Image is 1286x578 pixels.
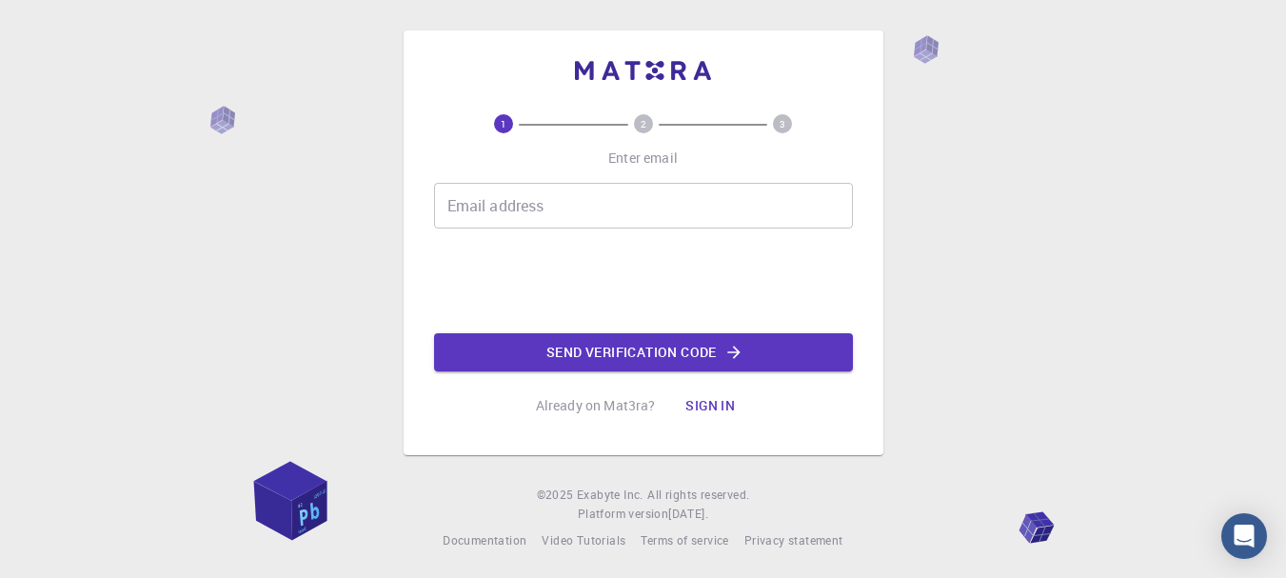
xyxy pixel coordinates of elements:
[443,531,526,550] a: Documentation
[641,532,728,548] span: Terms of service
[668,505,708,524] a: [DATE].
[641,531,728,550] a: Terms of service
[578,505,668,524] span: Platform version
[608,149,678,168] p: Enter email
[744,531,843,550] a: Privacy statement
[1221,513,1267,559] div: Open Intercom Messenger
[668,506,708,521] span: [DATE] .
[647,486,749,505] span: All rights reserved.
[670,387,750,425] button: Sign in
[641,117,646,130] text: 2
[577,486,643,505] a: Exabyte Inc.
[537,486,577,505] span: © 2025
[577,487,643,502] span: Exabyte Inc.
[744,532,843,548] span: Privacy statement
[536,396,656,415] p: Already on Mat3ra?
[542,532,625,548] span: Video Tutorials
[499,244,788,318] iframe: reCAPTCHA
[434,333,853,371] button: Send verification code
[542,531,625,550] a: Video Tutorials
[443,532,526,548] span: Documentation
[780,117,785,130] text: 3
[501,117,506,130] text: 1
